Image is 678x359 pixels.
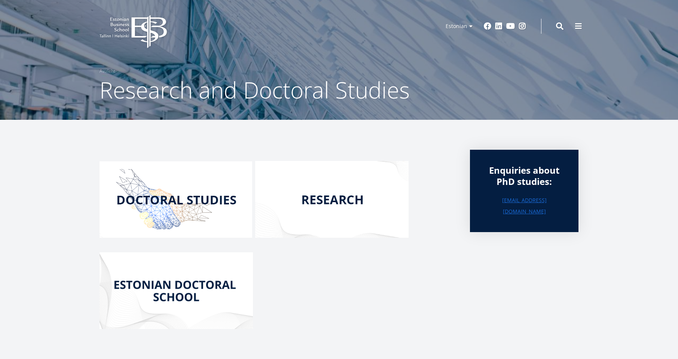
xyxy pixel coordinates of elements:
span: Research and Doctoral Studies [100,74,410,105]
a: [EMAIL_ADDRESS][DOMAIN_NAME] [485,195,564,217]
a: Linkedin [495,22,503,30]
a: Youtube [506,22,515,30]
a: Avaleht [100,67,115,75]
a: Facebook [484,22,491,30]
a: Instagram [519,22,526,30]
div: Enquiries about PhD studies: [485,165,564,187]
